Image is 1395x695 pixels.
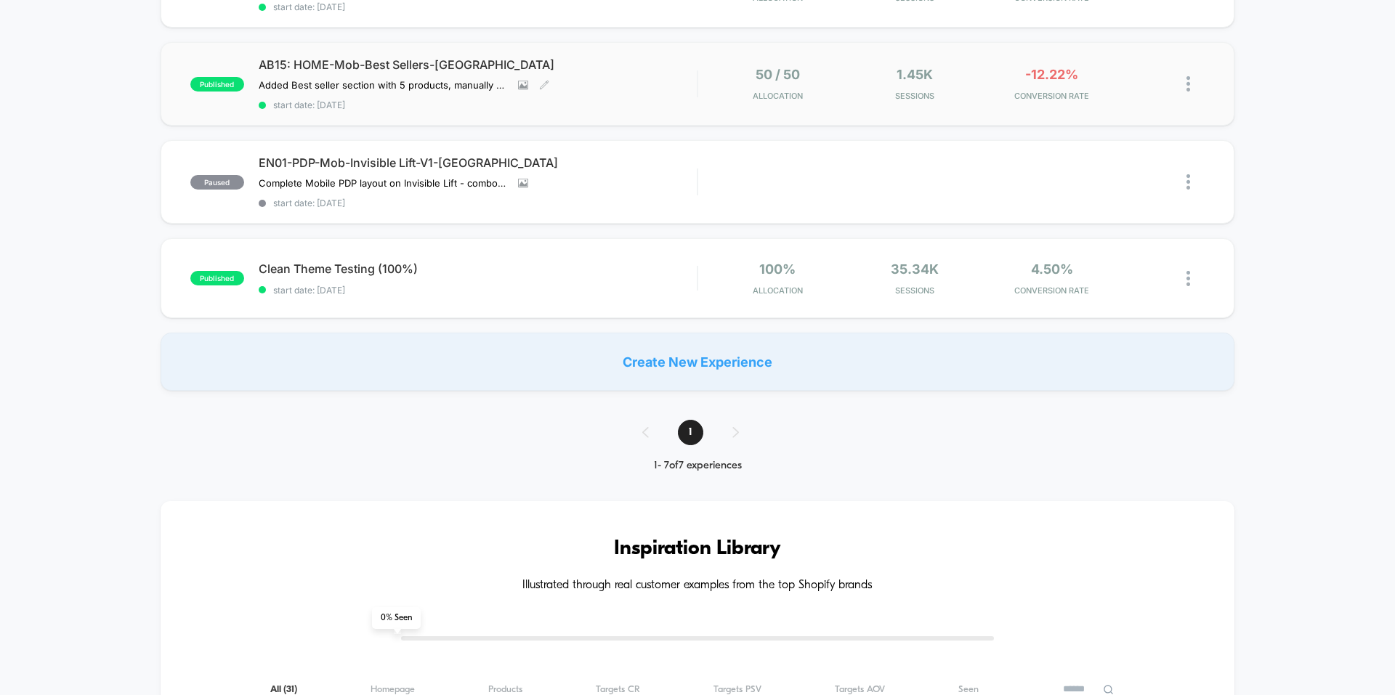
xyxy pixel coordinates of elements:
span: -12.22% [1025,67,1078,82]
span: 1 [678,420,703,445]
img: close [1186,271,1190,286]
span: Allocation [753,285,803,296]
span: start date: [DATE] [259,99,697,110]
span: Sessions [850,285,980,296]
span: Targets AOV [835,684,885,695]
span: Products [488,684,522,695]
h3: Inspiration Library [204,537,1191,561]
span: Targets PSV [713,684,761,695]
span: Targets CR [596,684,640,695]
span: 0 % Seen [372,607,421,629]
span: 4.50% [1031,261,1073,277]
span: Homepage [371,684,415,695]
span: start date: [DATE] [259,198,697,208]
span: Seen [958,684,979,695]
span: Complete Mobile PDP layout on Invisible Lift - combo Bleame and new layout sections. [259,177,507,189]
span: published [190,77,244,92]
span: Clean Theme Testing (100%) [259,261,697,276]
span: 35.34k [891,261,939,277]
h4: Illustrated through real customer examples from the top Shopify brands [204,579,1191,593]
span: EN01-PDP-Mob-Invisible Lift-V1-[GEOGRAPHIC_DATA] [259,155,697,170]
span: start date: [DATE] [259,1,697,12]
span: Allocation [753,91,803,101]
span: CONVERSION RATE [987,91,1117,101]
span: 1.45k [897,67,933,82]
span: 50 / 50 [756,67,800,82]
img: close [1186,76,1190,92]
img: close [1186,174,1190,190]
div: 1 - 7 of 7 experiences [628,460,768,472]
span: Sessions [850,91,980,101]
span: AB15: HOME-Mob-Best Sellers-[GEOGRAPHIC_DATA] [259,57,697,72]
span: start date: [DATE] [259,285,697,296]
span: 100% [759,261,796,277]
div: Create New Experience [161,333,1234,391]
span: CONVERSION RATE [987,285,1117,296]
span: Added Best seller section with 5 products, manually selected, right after the banner. [259,79,507,91]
